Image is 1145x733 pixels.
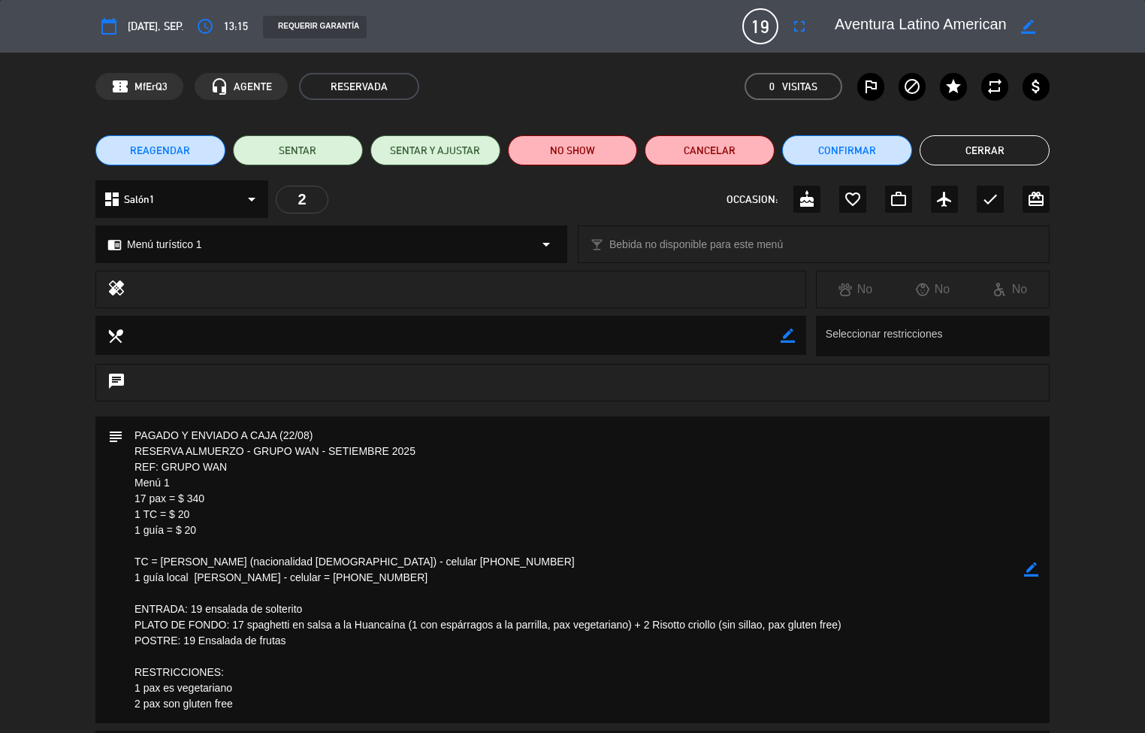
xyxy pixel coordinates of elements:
i: healing [107,279,125,300]
i: attach_money [1027,77,1045,95]
span: [DATE], sep. [128,17,184,35]
i: star [944,77,962,95]
button: SENTAR Y AJUSTAR [370,135,500,165]
i: fullscreen [790,17,808,35]
i: local_bar [590,238,604,252]
i: outlined_flag [862,77,880,95]
button: Confirmar [782,135,912,165]
i: chat [107,372,125,393]
i: border_color [1021,20,1035,34]
span: 13:15 [224,17,248,35]
span: MfErQ3 [134,78,168,95]
span: OCCASION: [727,191,778,208]
div: No [894,280,971,299]
button: NO SHOW [508,135,638,165]
i: work_outline [890,190,908,208]
i: dashboard [103,190,121,208]
i: chrome_reader_mode [107,238,122,252]
span: REAGENDAR [130,143,190,159]
span: RESERVADA [299,73,419,100]
button: REAGENDAR [95,135,225,165]
i: border_color [1024,562,1038,577]
div: No [817,280,894,299]
i: local_dining [107,327,123,344]
div: No [971,280,1049,299]
i: access_time [196,17,214,35]
i: airplanemode_active [935,190,953,208]
em: Visitas [782,78,817,95]
span: AGENTE [234,78,272,95]
i: arrow_drop_down [537,235,555,253]
span: Salón1 [124,191,155,208]
i: headset_mic [210,77,228,95]
span: 0 [769,78,775,95]
button: SENTAR [233,135,363,165]
button: calendar_today [95,13,122,40]
span: 19 [742,8,778,44]
i: block [903,77,921,95]
div: REQUERIR GARANTÍA [263,16,367,38]
button: access_time [192,13,219,40]
i: arrow_drop_down [243,190,261,208]
i: calendar_today [100,17,118,35]
div: 2 [276,186,328,214]
i: favorite_border [844,190,862,208]
button: Cerrar [920,135,1050,165]
i: border_color [781,329,795,343]
i: card_giftcard [1027,190,1045,208]
i: cake [798,190,816,208]
span: confirmation_number [111,77,129,95]
i: subject [107,428,123,444]
button: Cancelar [645,135,775,165]
span: Menú turístico 1 [127,236,202,253]
button: fullscreen [786,13,813,40]
i: repeat [986,77,1004,95]
span: Bebida no disponible para este menú [609,236,783,253]
i: check [981,190,999,208]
